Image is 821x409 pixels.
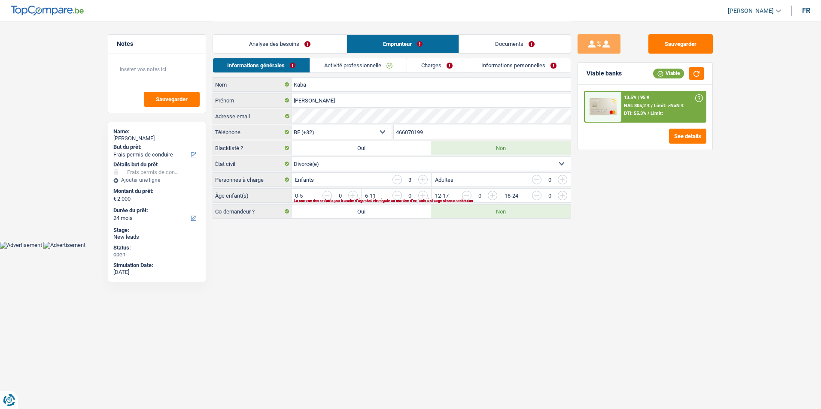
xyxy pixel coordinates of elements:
div: Simulation Date: [113,262,201,269]
div: 3 [406,177,414,183]
div: 13.5% | 95 € [624,95,649,100]
label: Personnes à charge [213,173,292,186]
label: Nom [213,78,292,91]
span: Limit: [651,111,663,116]
div: Stage: [113,227,201,234]
button: See details [669,129,706,144]
div: [DATE] [113,269,201,276]
label: Adresse email [213,109,292,123]
a: Charges [407,58,467,72]
span: € [113,195,116,202]
div: Viable [653,69,684,78]
label: Âge enfant(s) [213,189,292,202]
button: Sauvegarder [144,92,200,107]
img: Cofidis CC [590,98,616,115]
label: État civil [213,157,292,171]
a: Activité professionnelle [310,58,407,72]
label: Non [431,204,571,218]
label: 0-5 [295,193,303,198]
label: Oui [292,204,431,218]
a: [PERSON_NAME] [721,4,781,18]
label: Téléphone [213,125,292,139]
div: [PERSON_NAME] [113,135,201,142]
div: Détails but du prêt [113,161,201,168]
div: Viable banks [587,70,622,77]
label: Oui [292,141,431,155]
img: Advertisement [43,242,85,249]
div: La somme des enfants par tranche d'âge doit être égale au nombre d'enfants à charge choisis ci-de... [294,199,542,202]
h5: Notes [117,40,197,48]
label: Durée du prêt: [113,207,199,214]
span: DTI: 55.3% [624,111,646,116]
div: Status: [113,244,201,251]
span: / [648,111,649,116]
a: Informations générales [213,58,310,72]
label: Non [431,141,571,155]
div: 0 [336,193,344,198]
span: / [651,103,653,108]
a: Informations personnelles [467,58,571,72]
button: Sauvegarder [648,34,713,54]
label: But du prêt: [113,144,199,150]
span: Sauvegarder [156,96,188,102]
span: Limit: >NaN € [654,103,684,108]
label: Co-demandeur ? [213,204,292,218]
label: Enfants [295,177,314,183]
label: Montant du prêt: [113,188,199,195]
input: 401020304 [394,125,571,139]
label: Adultes [435,177,453,183]
div: fr [802,6,810,15]
div: open [113,251,201,258]
div: Name: [113,128,201,135]
span: [PERSON_NAME] [728,7,774,15]
a: Documents [459,35,571,53]
a: Analyse des besoins [213,35,347,53]
img: TopCompare Logo [11,6,84,16]
div: Ajouter une ligne [113,177,201,183]
span: NAI: 805,2 € [624,103,650,108]
div: 0 [546,177,553,183]
label: Blacklisté ? [213,141,292,155]
label: Prénom [213,93,292,107]
div: New leads [113,234,201,241]
a: Emprunteur [347,35,459,53]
